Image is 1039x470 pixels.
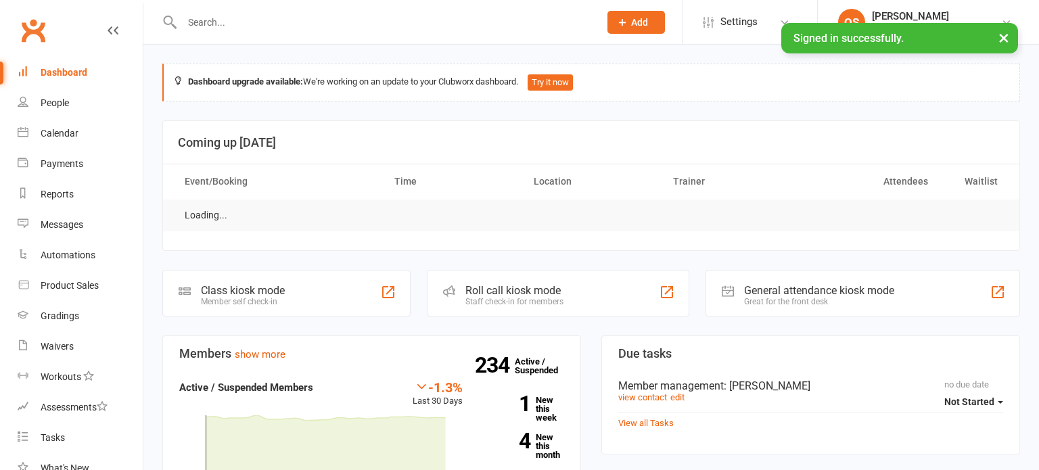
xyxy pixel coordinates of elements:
[178,136,1005,149] h3: Coming up [DATE]
[465,297,563,306] div: Staff check-in for members
[41,341,74,352] div: Waivers
[475,355,515,375] strong: 234
[483,431,530,451] strong: 4
[18,118,143,149] a: Calendar
[16,14,50,47] a: Clubworx
[872,10,1001,22] div: [PERSON_NAME]
[41,432,65,443] div: Tasks
[18,423,143,453] a: Tasks
[944,396,994,407] span: Not Started
[631,17,648,28] span: Add
[41,280,99,291] div: Product Sales
[744,297,894,306] div: Great for the front desk
[18,392,143,423] a: Assessments
[41,128,78,139] div: Calendar
[838,9,865,36] div: OS
[18,179,143,210] a: Reports
[872,22,1001,34] div: Premier Martial Arts Harrogate
[382,164,522,199] th: Time
[413,379,463,408] div: Last 30 Days
[944,390,1003,414] button: Not Started
[618,392,667,402] a: view contact
[188,76,303,87] strong: Dashboard upgrade available:
[483,433,564,459] a: 4New this month
[41,158,83,169] div: Payments
[618,347,1003,360] h3: Due tasks
[800,164,940,199] th: Attendees
[618,418,674,428] a: View all Tasks
[41,67,87,78] div: Dashboard
[18,210,143,240] a: Messages
[179,381,313,394] strong: Active / Suspended Members
[720,7,758,37] span: Settings
[41,402,108,413] div: Assessments
[992,23,1016,52] button: ×
[18,301,143,331] a: Gradings
[18,362,143,392] a: Workouts
[483,394,530,414] strong: 1
[483,396,564,422] a: 1New this week
[744,284,894,297] div: General attendance kiosk mode
[618,379,1003,392] div: Member management
[18,271,143,301] a: Product Sales
[18,57,143,88] a: Dashboard
[201,297,285,306] div: Member self check-in
[465,284,563,297] div: Roll call kiosk mode
[201,284,285,297] div: Class kiosk mode
[179,347,564,360] h3: Members
[18,149,143,179] a: Payments
[528,74,573,91] button: Try it now
[940,164,1010,199] th: Waitlist
[413,379,463,394] div: -1.3%
[41,310,79,321] div: Gradings
[18,240,143,271] a: Automations
[515,347,574,385] a: 234Active / Suspended
[670,392,685,402] a: edit
[724,379,810,392] span: : [PERSON_NAME]
[162,64,1020,101] div: We're working on an update to your Clubworx dashboard.
[18,88,143,118] a: People
[172,164,382,199] th: Event/Booking
[41,97,69,108] div: People
[235,348,285,360] a: show more
[41,371,81,382] div: Workouts
[793,32,904,45] span: Signed in successfully.
[661,164,800,199] th: Trainer
[41,219,83,230] div: Messages
[172,199,239,231] td: Loading...
[607,11,665,34] button: Add
[41,250,95,260] div: Automations
[522,164,661,199] th: Location
[178,13,590,32] input: Search...
[18,331,143,362] a: Waivers
[41,189,74,199] div: Reports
